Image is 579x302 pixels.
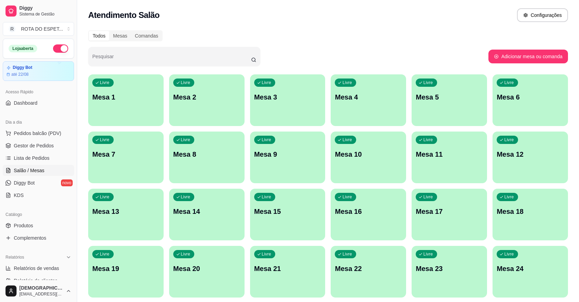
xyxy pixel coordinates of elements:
[3,140,74,151] a: Gestor de Pedidos
[3,3,74,19] a: DiggySistema de Gestão
[92,92,159,102] p: Mesa 1
[331,74,406,126] button: LivreMesa 4
[262,80,271,85] p: Livre
[92,207,159,216] p: Mesa 13
[14,265,59,272] span: Relatórios de vendas
[262,251,271,257] p: Livre
[169,74,245,126] button: LivreMesa 2
[497,92,564,102] p: Mesa 6
[517,8,568,22] button: Configurações
[19,5,71,11] span: Diggy
[169,132,245,183] button: LivreMesa 8
[3,209,74,220] div: Catálogo
[493,132,568,183] button: LivreMesa 12
[423,137,433,143] p: Livre
[3,283,74,299] button: [DEMOGRAPHIC_DATA][EMAIL_ADDRESS][DOMAIN_NAME]
[14,155,50,162] span: Lista de Pedidos
[250,189,325,240] button: LivreMesa 15
[53,44,68,53] button: Alterar Status
[14,277,58,284] span: Relatório de clientes
[504,251,514,257] p: Livre
[173,92,240,102] p: Mesa 2
[504,194,514,200] p: Livre
[14,142,54,149] span: Gestor de Pedidos
[14,130,61,137] span: Pedidos balcão (PDV)
[3,263,74,274] a: Relatórios de vendas
[88,189,164,240] button: LivreMesa 13
[181,194,190,200] p: Livre
[423,251,433,257] p: Livre
[412,189,487,240] button: LivreMesa 17
[493,189,568,240] button: LivreMesa 18
[254,92,321,102] p: Mesa 3
[3,61,74,81] a: Diggy Botaté 22/08
[335,264,402,273] p: Mesa 22
[250,132,325,183] button: LivreMesa 9
[342,194,352,200] p: Livre
[181,80,190,85] p: Livre
[497,264,564,273] p: Mesa 24
[497,149,564,159] p: Mesa 12
[3,177,74,188] a: Diggy Botnovo
[173,149,240,159] p: Mesa 8
[416,92,483,102] p: Mesa 5
[3,165,74,176] a: Salão / Mesas
[9,45,37,52] div: Loja aberta
[254,207,321,216] p: Mesa 15
[3,86,74,97] div: Acesso Rápido
[89,31,109,41] div: Todos
[342,251,352,257] p: Livre
[100,137,110,143] p: Livre
[181,251,190,257] p: Livre
[262,137,271,143] p: Livre
[100,251,110,257] p: Livre
[493,246,568,298] button: LivreMesa 24
[342,137,352,143] p: Livre
[100,194,110,200] p: Livre
[342,80,352,85] p: Livre
[504,137,514,143] p: Livre
[19,291,63,297] span: [EMAIL_ADDRESS][DOMAIN_NAME]
[412,132,487,183] button: LivreMesa 11
[100,80,110,85] p: Livre
[173,264,240,273] p: Mesa 20
[14,167,44,174] span: Salão / Mesas
[14,179,35,186] span: Diggy Bot
[19,11,71,17] span: Sistema de Gestão
[14,235,46,241] span: Complementos
[169,189,245,240] button: LivreMesa 14
[92,149,159,159] p: Mesa 7
[3,153,74,164] a: Lista de Pedidos
[250,246,325,298] button: LivreMesa 21
[88,10,159,21] h2: Atendimento Salão
[488,50,568,63] button: Adicionar mesa ou comanda
[250,74,325,126] button: LivreMesa 3
[416,264,483,273] p: Mesa 23
[6,254,24,260] span: Relatórios
[331,132,406,183] button: LivreMesa 10
[423,80,433,85] p: Livre
[335,92,402,102] p: Mesa 4
[254,264,321,273] p: Mesa 21
[3,275,74,286] a: Relatório de clientes
[497,207,564,216] p: Mesa 18
[331,189,406,240] button: LivreMesa 16
[88,132,164,183] button: LivreMesa 7
[335,149,402,159] p: Mesa 10
[416,149,483,159] p: Mesa 11
[14,100,38,106] span: Dashboard
[3,97,74,108] a: Dashboard
[254,149,321,159] p: Mesa 9
[21,25,63,32] div: ROTA DO ESPET ...
[3,220,74,231] a: Produtos
[412,246,487,298] button: LivreMesa 23
[14,222,33,229] span: Produtos
[19,285,63,291] span: [DEMOGRAPHIC_DATA]
[3,232,74,243] a: Complementos
[11,72,29,77] article: até 22/08
[493,74,568,126] button: LivreMesa 6
[504,80,514,85] p: Livre
[412,74,487,126] button: LivreMesa 5
[169,246,245,298] button: LivreMesa 20
[416,207,483,216] p: Mesa 17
